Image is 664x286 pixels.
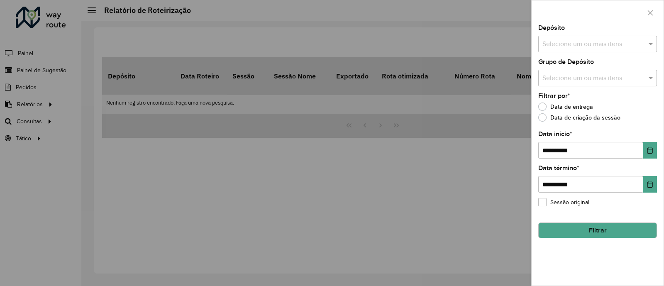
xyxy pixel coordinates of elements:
label: Data início [538,129,572,139]
label: Depósito [538,23,565,33]
label: Data término [538,163,579,173]
label: Data de entrega [538,103,593,111]
label: Grupo de Depósito [538,57,594,67]
button: Choose Date [643,142,657,159]
label: Sessão original [538,198,589,207]
button: Choose Date [643,176,657,193]
label: Data de criação da sessão [538,113,620,122]
label: Filtrar por [538,91,570,101]
button: Filtrar [538,222,657,238]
